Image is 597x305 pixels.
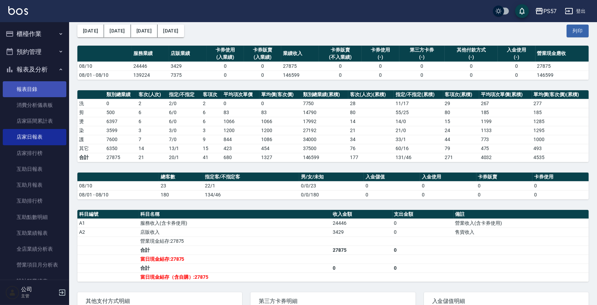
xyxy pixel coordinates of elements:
button: 預約管理 [3,43,66,61]
td: 1066 [222,117,259,126]
td: 0/0/180 [299,190,364,199]
td: 2 [137,99,167,108]
td: 0 [207,71,244,80]
td: 0 [476,181,533,190]
th: 科目編號 [77,210,139,219]
td: 洗 [77,99,105,108]
th: 科目名稱 [139,210,331,219]
td: 合計 [77,153,105,162]
button: save [515,4,529,18]
th: 備註 [454,210,589,219]
td: 23 [159,181,203,190]
td: 475 [479,144,532,153]
td: 0 [331,264,392,272]
td: 22/1 [203,181,299,190]
td: 0 [498,62,535,71]
td: 0 [392,246,454,255]
td: 14790 [301,108,349,117]
td: 0 [259,99,301,108]
td: 0 [319,71,362,80]
td: 6397 [105,117,137,126]
td: 染 [77,126,105,135]
td: 3 / 0 [167,126,201,135]
th: 店販業績 [169,46,206,62]
td: 7375 [169,71,206,80]
td: 0 [445,62,498,71]
table: a dense table [77,46,589,80]
td: 139224 [132,71,169,80]
td: 131/46 [394,153,443,162]
td: 6 [137,117,167,126]
td: 0 [362,71,399,80]
td: 80 [443,108,479,117]
td: 0 [362,62,399,71]
th: 單均價(客次價) [259,90,301,99]
td: 423 [222,144,259,153]
td: 680 [222,153,259,162]
td: 2 / 0 [167,99,201,108]
div: (-) [401,54,443,61]
td: 27875 [281,62,319,71]
td: 41 [201,153,222,162]
td: 0 [364,181,420,190]
th: 指定客/不指定客 [203,173,299,182]
th: 類別總業績(累積) [301,90,349,99]
td: 76 [348,144,394,153]
th: 入金儲值 [364,173,420,182]
th: 客項次 [201,90,222,99]
td: 34000 [301,135,349,144]
td: 3429 [169,62,206,71]
td: 180 [159,190,203,199]
td: 21 / 0 [394,126,443,135]
td: 1285 [532,117,589,126]
td: 15 [443,117,479,126]
td: 7750 [301,99,349,108]
td: 7 / 0 [167,135,201,144]
td: 3429 [331,228,392,237]
td: 0 [399,62,445,71]
td: 15 [201,144,222,153]
td: A1 [77,219,139,228]
a: 設計師業績表 [3,273,66,289]
th: 類別總業績 [105,90,137,99]
div: (入業績) [246,54,279,61]
td: 0 [392,264,454,272]
td: 0 [244,71,281,80]
a: 營業項目月分析表 [3,257,66,273]
img: Person [6,286,19,299]
td: 1200 [222,126,259,135]
td: 83 [222,108,259,117]
td: 24 [443,126,479,135]
div: 卡券使用 [208,46,242,54]
th: 業績收入 [281,46,319,62]
td: 37500 [301,144,349,153]
td: 4535 [532,153,589,162]
td: 店販收入 [139,228,331,237]
th: 卡券販賣 [476,173,533,182]
td: 當日現金結存（含自購）:27875 [139,272,331,281]
td: 21 [137,153,167,162]
td: 合計 [139,264,331,272]
a: 互助業績報表 [3,225,66,241]
div: 第三方卡券 [401,46,443,54]
td: 6 [201,108,222,117]
td: 27875 [105,153,137,162]
td: 24446 [132,62,169,71]
th: 平均項次單價 [222,90,259,99]
td: 1066 [259,117,301,126]
td: 271 [443,153,479,162]
span: 第三方卡券明細 [259,298,407,305]
td: 24446 [331,219,392,228]
button: 列印 [567,25,589,37]
td: 844 [222,135,259,144]
td: 11 / 17 [394,99,443,108]
td: 合計 [139,246,331,255]
td: 08/10 [77,181,159,190]
td: 55 / 25 [394,108,443,117]
th: 卡券使用 [532,173,589,182]
td: 33 / 1 [394,135,443,144]
td: 14 [137,144,167,153]
td: 0 [319,62,362,71]
th: 平均項次單價(累積) [479,90,532,99]
div: 其他付款方式 [446,46,496,54]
